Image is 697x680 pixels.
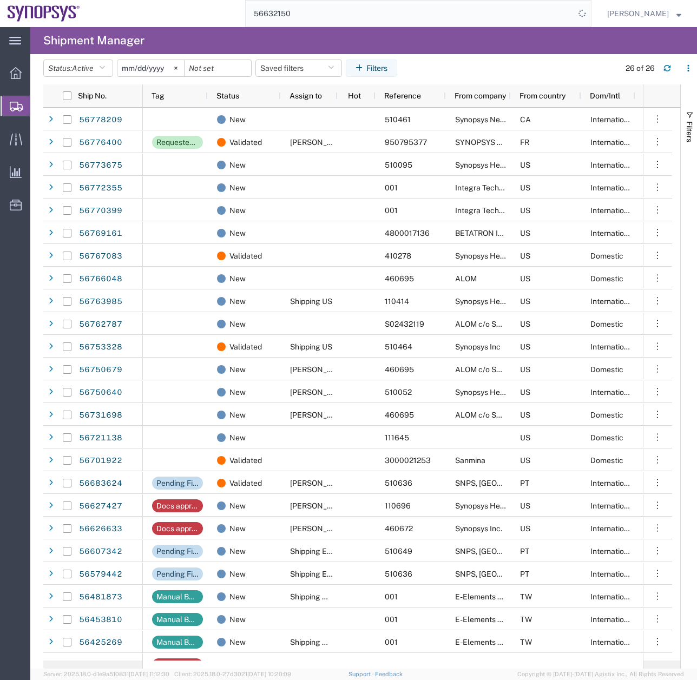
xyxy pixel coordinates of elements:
span: Ship No. [78,91,107,100]
span: Sanmina [455,456,485,465]
input: Search for shipment number, reference number [246,1,575,27]
span: 510052 [385,388,412,397]
span: New [229,313,246,335]
span: International [590,615,635,624]
span: Assign to [290,91,322,100]
a: 56766048 [78,270,123,288]
span: International [590,638,635,646]
span: International [590,501,635,510]
span: New [229,267,246,290]
span: International [590,229,635,237]
span: Active [72,64,94,72]
span: SNPS, Portugal Unipessoal, Lda. [455,479,614,487]
span: E-Elements Technology Co., Ltd [455,592,566,601]
span: Validated [229,449,262,472]
span: 001 [385,638,398,646]
span: 001 [385,592,398,601]
span: S02432119 [385,320,424,328]
span: New [229,222,246,245]
span: SNPS, Portugal Unipessoal, Lda. [455,570,614,578]
div: Manual Booking [156,636,199,649]
span: US [520,183,530,192]
span: PT [520,479,529,487]
span: 001 [385,206,398,215]
a: 56750679 [78,361,123,379]
span: New [229,631,246,653]
span: Domestic [590,252,623,260]
div: Pending Finance Approval [156,567,199,580]
span: Zach Anderson [607,8,669,19]
span: US [520,433,530,442]
span: Domestic [590,274,623,283]
span: US [520,161,530,169]
span: International [590,342,635,351]
span: 111645 [385,433,409,442]
span: BETATRON INC. [455,229,511,237]
span: FR [520,138,529,147]
span: US [520,320,530,328]
span: New [229,608,246,631]
span: International [590,161,635,169]
span: Kaelen O'Connor [290,501,352,510]
span: Shipping EMEA [290,570,344,578]
a: 56778209 [78,111,123,129]
a: 56701922 [78,452,123,470]
a: 56721138 [78,430,123,447]
span: Synopsys Nepean CA09 [455,115,540,124]
span: International [590,570,635,578]
span: International [590,183,635,192]
a: 56481873 [78,589,123,606]
span: International [590,592,635,601]
div: Docs approval needed [156,522,199,535]
div: Manual Booking [156,613,199,626]
span: [DATE] 10:20:09 [247,671,291,677]
h4: Shipment Manager [43,27,144,54]
span: Reference [384,91,421,100]
span: New [229,563,246,585]
span: Synopsys Headquarters USSV [455,501,560,510]
span: US [520,252,530,260]
span: New [229,108,246,131]
span: New [229,494,246,517]
span: 410278 [385,252,411,260]
span: US [520,524,530,533]
input: Not set [185,60,251,76]
a: 56767083 [78,248,123,265]
span: 460672 [385,524,413,533]
a: 56425269 [78,634,123,651]
img: logo [8,5,80,22]
span: Domestic [590,411,623,419]
span: Kris Ford [290,365,352,374]
a: 56607342 [78,543,123,560]
span: 460695 [385,274,414,283]
span: US [520,229,530,237]
span: New [229,358,246,381]
span: From country [520,91,566,100]
span: CA [520,115,531,124]
span: 510095 [385,161,412,169]
span: Synopsys Headquarters USSV [455,252,560,260]
span: Shipping US [290,342,332,351]
span: 110696 [385,501,411,510]
a: 56453810 [78,611,123,629]
div: Requested add'l. details [156,136,199,149]
span: 110414 [385,297,409,306]
span: New [229,199,246,222]
span: PT [520,570,529,578]
span: TW [520,615,532,624]
span: 460695 [385,411,414,419]
span: 510636 [385,479,412,487]
div: Pending Finance Approval [156,545,199,558]
span: 3000021253 [385,456,431,465]
span: International [590,524,635,533]
a: 56627427 [78,498,123,515]
span: International [590,297,635,306]
span: Kris Ford [290,388,352,397]
span: US [520,206,530,215]
span: TW [520,592,532,601]
span: 001 [385,183,398,192]
a: Feedback [375,671,403,677]
span: Status [216,91,239,100]
span: Tag [152,91,165,100]
span: From company [455,91,506,100]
